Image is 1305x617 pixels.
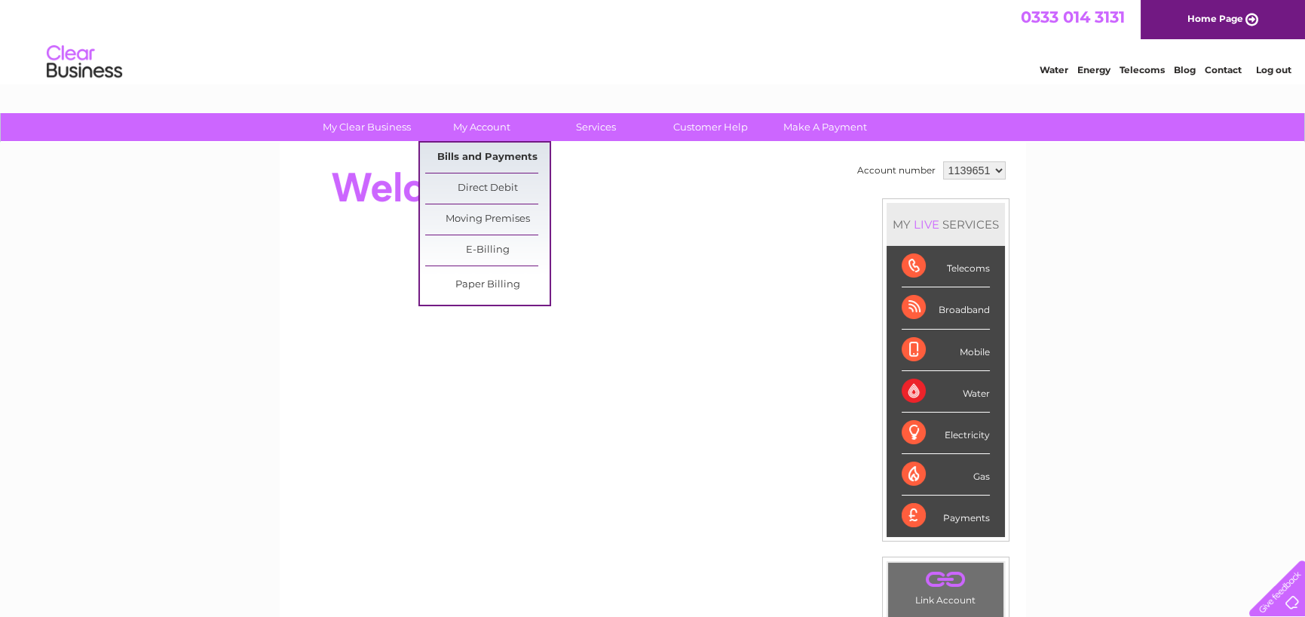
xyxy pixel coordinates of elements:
[46,39,123,85] img: logo.png
[425,204,550,235] a: Moving Premises
[887,562,1004,609] td: Link Account
[902,496,990,536] div: Payments
[853,158,939,183] td: Account number
[1174,64,1196,75] a: Blog
[902,413,990,454] div: Electricity
[1120,64,1165,75] a: Telecoms
[902,371,990,413] div: Water
[425,235,550,266] a: E-Billing
[425,173,550,204] a: Direct Debit
[902,246,990,287] div: Telecoms
[305,113,429,141] a: My Clear Business
[1040,64,1068,75] a: Water
[1205,64,1242,75] a: Contact
[419,113,544,141] a: My Account
[648,113,773,141] a: Customer Help
[297,8,1009,73] div: Clear Business is a trading name of Verastar Limited (registered in [GEOGRAPHIC_DATA] No. 3667643...
[902,330,990,371] div: Mobile
[1255,64,1291,75] a: Log out
[902,287,990,329] div: Broadband
[887,203,1005,246] div: MY SERVICES
[425,143,550,173] a: Bills and Payments
[1021,8,1125,26] a: 0333 014 3131
[534,113,658,141] a: Services
[892,566,1000,593] a: .
[1077,64,1110,75] a: Energy
[911,217,942,232] div: LIVE
[902,454,990,496] div: Gas
[425,270,550,300] a: Paper Billing
[763,113,887,141] a: Make A Payment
